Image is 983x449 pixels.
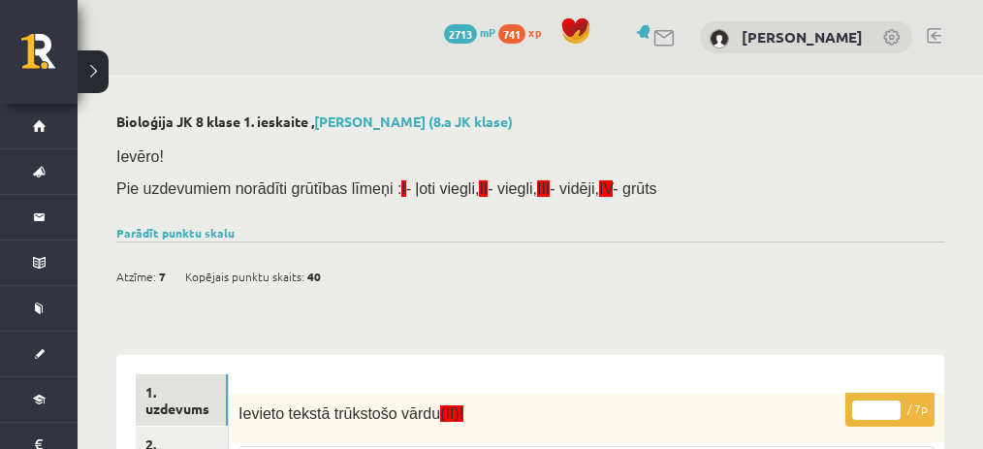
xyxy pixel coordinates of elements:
[238,405,463,422] span: Ievieto tekstā trūkstošo vārdu
[537,180,550,197] span: III
[116,113,944,130] h2: Bioloģija JK 8 klase 1. ieskaite ,
[185,262,304,291] span: Kopējais punktu skaits:
[710,29,729,48] img: Gļebs Golubevs
[599,180,613,197] span: IV
[116,225,235,241] a: Parādīt punktu skalu
[528,24,541,40] span: xp
[314,112,513,130] a: [PERSON_NAME] (8.a JK klase)
[116,262,156,291] span: Atzīme:
[498,24,525,44] span: 741
[401,180,405,197] span: I
[116,148,164,165] span: Ievēro!
[845,393,935,427] p: / 7p
[742,27,863,47] a: [PERSON_NAME]
[444,24,495,40] a: 2713 mP
[116,180,657,197] span: Pie uzdevumiem norādīti grūtības līmeņi : - ļoti viegli, - viegli, - vidēji, - grūts
[440,405,463,422] span: (II)!
[159,262,166,291] span: 7
[136,374,228,427] a: 1. uzdevums
[479,180,488,197] span: II
[444,24,477,44] span: 2713
[480,24,495,40] span: mP
[498,24,551,40] a: 741 xp
[21,34,78,82] a: Rīgas 1. Tālmācības vidusskola
[307,262,321,291] span: 40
